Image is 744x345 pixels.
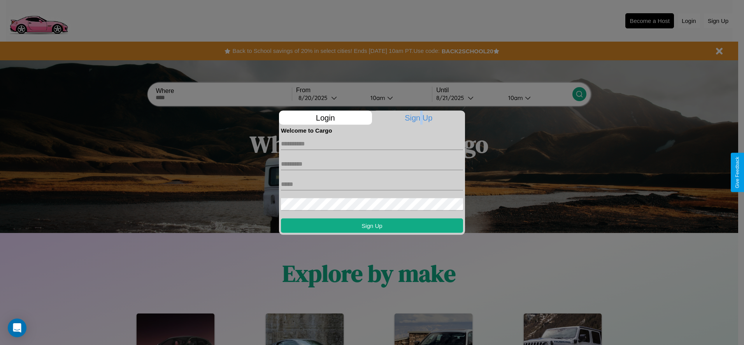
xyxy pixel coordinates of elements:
div: Give Feedback [735,157,740,188]
div: Open Intercom Messenger [8,319,26,337]
p: Sign Up [372,110,465,124]
button: Sign Up [281,218,463,233]
p: Login [279,110,372,124]
h4: Welcome to Cargo [281,127,463,133]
